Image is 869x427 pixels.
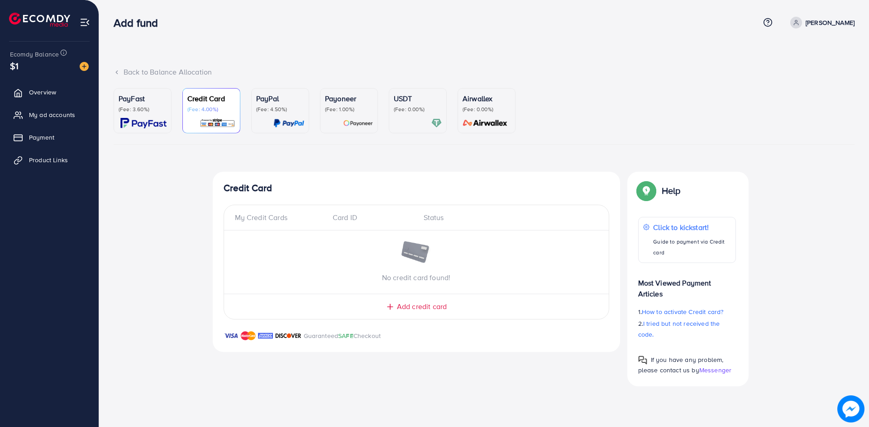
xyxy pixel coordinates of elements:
[256,93,304,104] p: PayPal
[401,241,432,265] img: image
[394,106,442,113] p: (Fee: 0.00%)
[7,128,92,146] a: Payment
[224,183,609,194] h4: Credit Card
[460,118,511,128] img: card
[638,356,647,365] img: Popup guide
[256,106,304,113] p: (Fee: 4.50%)
[258,330,273,341] img: brand
[29,133,54,142] span: Payment
[325,93,373,104] p: Payoneer
[224,330,239,341] img: brand
[397,301,447,312] span: Add credit card
[114,67,855,77] div: Back to Balance Allocation
[304,330,381,341] p: Guaranteed Checkout
[837,395,864,422] img: image
[642,307,723,316] span: How to activate Credit card?
[29,110,75,119] span: My ad accounts
[325,106,373,113] p: (Fee: 1.00%)
[787,17,855,28] a: [PERSON_NAME]
[638,183,654,199] img: Popup guide
[29,155,68,164] span: Product Links
[431,118,442,128] img: card
[463,106,511,113] p: (Fee: 0.00%)
[806,17,855,28] p: [PERSON_NAME]
[699,366,731,375] span: Messenger
[394,93,442,104] p: USDT
[119,93,167,104] p: PayFast
[273,118,304,128] img: card
[80,62,89,71] img: image
[325,212,416,223] div: Card ID
[80,17,90,28] img: menu
[338,331,353,340] span: SAFE
[7,151,92,169] a: Product Links
[10,59,19,72] span: $1
[638,270,736,299] p: Most Viewed Payment Articles
[463,93,511,104] p: Airwallex
[7,106,92,124] a: My ad accounts
[120,118,167,128] img: card
[119,106,167,113] p: (Fee: 3.60%)
[9,13,70,27] img: logo
[653,236,731,258] p: Guide to payment via Credit card
[114,16,165,29] h3: Add fund
[638,319,720,339] span: I tried but not received the code.
[638,318,736,340] p: 2.
[187,106,235,113] p: (Fee: 4.00%)
[638,355,724,375] span: If you have any problem, please contact us by
[224,272,609,283] p: No credit card found!
[235,212,326,223] div: My Credit Cards
[343,118,373,128] img: card
[653,222,731,233] p: Click to kickstart!
[187,93,235,104] p: Credit Card
[10,50,59,59] span: Ecomdy Balance
[416,212,598,223] div: Status
[200,118,235,128] img: card
[638,306,736,317] p: 1.
[29,88,56,97] span: Overview
[7,83,92,101] a: Overview
[275,330,301,341] img: brand
[662,185,681,196] p: Help
[241,330,256,341] img: brand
